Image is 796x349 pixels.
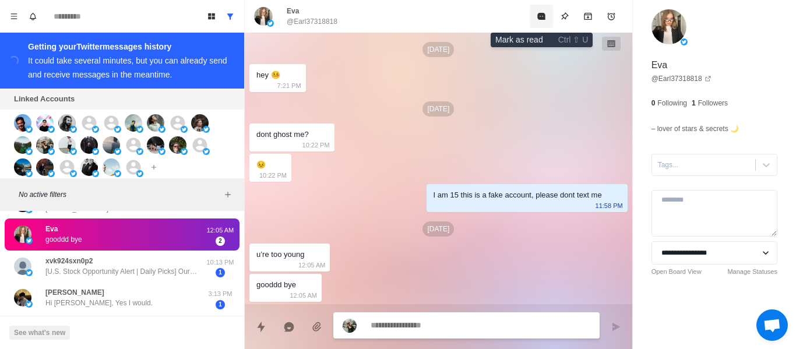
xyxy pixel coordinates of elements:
p: No active filters [19,189,221,200]
p: Eva [287,6,299,16]
img: picture [26,148,33,155]
div: dont ghost me? [256,128,309,141]
img: picture [136,126,143,133]
img: picture [169,136,186,154]
img: picture [136,148,143,155]
img: picture [36,158,54,176]
span: 2 [216,237,225,246]
img: picture [14,136,31,154]
a: @Earl37318818 [651,73,712,84]
img: picture [147,114,164,132]
img: picture [14,158,31,176]
button: Send message [604,315,628,339]
img: picture [136,170,143,177]
img: picture [203,126,210,133]
img: picture [159,126,165,133]
img: picture [14,258,31,275]
img: picture [181,148,188,155]
img: picture [103,158,120,176]
img: picture [343,319,357,333]
img: picture [36,136,54,154]
button: Archive [576,5,600,28]
img: picture [14,289,31,306]
img: picture [26,126,33,133]
a: Manage Statuses [727,267,777,277]
button: Menu [5,7,23,26]
p: [DATE] [422,101,454,117]
button: Add filters [221,188,235,202]
img: picture [26,301,33,308]
img: picture [203,148,210,155]
button: See what's new [9,326,70,340]
button: Reply with AI [277,315,301,339]
button: Show all conversations [221,7,239,26]
img: picture [36,114,54,132]
p: 3:13 PM [206,289,235,299]
img: picture [48,170,55,177]
img: picture [191,114,209,132]
div: Open chat [756,309,788,341]
div: It could take several minutes, but you can already send and receive messages in the meantime. [28,56,227,79]
p: 0 [651,98,656,108]
p: Hi [PERSON_NAME], Yes I would. [45,298,153,308]
p: – lover of stars & secrets 🌙 [651,122,739,135]
button: Board View [202,7,221,26]
img: picture [92,126,99,133]
button: Mark as read [530,5,553,28]
img: picture [58,114,76,132]
span: 1 [216,268,225,277]
img: picture [58,136,76,154]
p: 12:05 AM [298,259,325,272]
p: @Earl37318818 [287,16,337,27]
img: picture [267,20,274,27]
p: [U.S. Stock Opportunity Alert | Daily Picks] Our team of experts scours the market daily to bring... [45,266,197,277]
button: Add account [147,160,161,174]
p: [DATE] [422,42,454,57]
button: Pin [553,5,576,28]
img: picture [103,136,120,154]
span: 1 [216,300,225,309]
img: picture [254,7,273,26]
p: Eva [45,224,58,234]
p: 1 [692,98,696,108]
img: picture [14,114,31,132]
img: picture [48,148,55,155]
p: Followers [698,98,728,108]
img: picture [114,170,121,177]
p: Linked Accounts [14,93,75,105]
img: picture [92,148,99,155]
img: picture [80,158,98,176]
button: Notifications [23,7,42,26]
p: 11:58 PM [596,199,623,212]
p: Eva [651,58,668,72]
img: picture [48,126,55,133]
div: I am 15 this is a fake account, please dont text me [434,189,602,202]
p: [PERSON_NAME] [45,287,104,298]
img: picture [159,148,165,155]
img: picture [651,9,686,44]
img: picture [114,126,121,133]
img: picture [681,38,688,45]
p: [DATE] [422,221,454,237]
img: picture [181,126,188,133]
img: picture [26,237,33,244]
p: 12:05 AM [290,289,316,302]
button: Add media [305,315,329,339]
img: picture [147,136,164,154]
img: picture [26,170,33,177]
img: picture [70,170,77,177]
img: picture [125,114,142,132]
a: Open Board View [651,267,702,277]
img: picture [92,170,99,177]
p: 10:22 PM [302,139,330,151]
p: 7:21 PM [277,79,301,92]
p: 12:05 AM [206,225,235,235]
div: gooddd bye [256,279,296,291]
button: Add reminder [600,5,623,28]
p: 10:22 PM [259,169,287,182]
p: Following [657,98,687,108]
button: Quick replies [249,315,273,339]
div: Getting your Twitter messages history [28,40,230,54]
img: picture [14,225,31,243]
div: u’re too young [256,248,304,261]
